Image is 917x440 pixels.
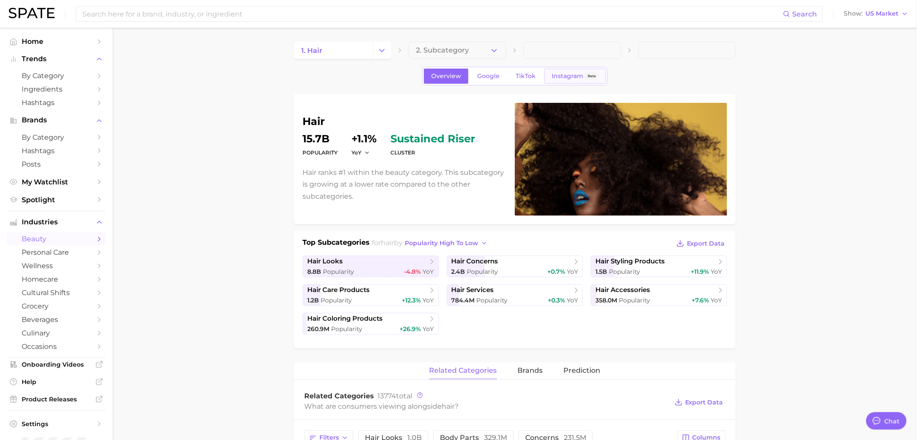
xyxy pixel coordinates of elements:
[7,393,106,406] a: Product Releases
[470,69,507,84] a: Google
[321,296,352,304] span: Popularity
[673,396,725,408] button: Export Data
[22,147,91,155] span: Hashtags
[685,399,723,406] span: Export Data
[81,7,783,21] input: Search here for a brand, industry, or ingredient
[22,72,91,80] span: by Category
[711,268,722,276] span: YoY
[302,313,439,335] a: hair coloring products260.9m Popularity+26.9% YoY
[403,237,490,249] button: popularity high to low
[591,256,727,277] a: hair styling products1.5b Popularity+11.9% YoY
[844,11,863,16] span: Show
[304,392,374,400] span: Related Categories
[301,46,322,55] span: 1. hair
[22,361,91,368] span: Onboarding Videos
[331,325,362,333] span: Popularity
[294,42,373,59] a: 1. hair
[423,325,434,333] span: YoY
[416,46,469,54] span: 2. Subcategory
[351,134,377,144] dd: +1.1%
[548,296,565,304] span: +0.3%
[447,256,583,277] a: hair concerns2.4b Popularity+0.7% YoY
[467,268,498,276] span: Popularity
[377,392,396,400] span: 13774
[307,325,329,333] span: 260.9m
[22,315,91,324] span: beverages
[302,237,370,250] h1: Top Subcategories
[22,395,91,403] span: Product Releases
[609,268,640,276] span: Popularity
[7,358,106,371] a: Onboarding Videos
[7,96,106,109] a: Hashtags
[390,134,475,144] span: sustained riser
[431,72,461,80] span: Overview
[7,158,106,171] a: Posts
[452,268,465,276] span: 2.4b
[22,262,91,270] span: wellness
[7,216,106,229] button: Industries
[7,175,106,189] a: My Watchlist
[687,240,725,247] span: Export Data
[307,286,370,294] span: hair care products
[547,268,565,276] span: +0.7%
[7,131,106,144] a: by Category
[402,296,421,304] span: +12.3%
[7,35,106,48] a: Home
[22,342,91,351] span: occasions
[7,340,106,353] a: occasions
[674,237,727,250] button: Export Data
[22,302,91,310] span: grocery
[595,296,617,304] span: 358.0m
[22,116,91,124] span: Brands
[442,402,455,410] span: hair
[405,240,478,247] span: popularity high to low
[7,232,106,246] a: beauty
[7,313,106,326] a: beverages
[7,53,106,66] button: Trends
[307,257,343,266] span: hair looks
[9,8,55,18] img: SPATE
[567,296,578,304] span: YoY
[508,69,543,84] a: TikTok
[424,69,468,84] a: Overview
[691,268,709,276] span: +11.9%
[302,116,504,127] h1: hair
[477,296,508,304] span: Popularity
[793,10,817,18] span: Search
[544,69,606,84] a: InstagramBeta
[7,114,106,127] button: Brands
[323,268,354,276] span: Popularity
[404,268,421,276] span: -4.8%
[692,296,709,304] span: +7.6%
[409,42,506,59] button: 2. Subcategory
[22,133,91,141] span: by Category
[7,144,106,158] a: Hashtags
[7,273,106,286] a: homecare
[552,72,583,80] span: Instagram
[595,268,607,276] span: 1.5b
[22,329,91,337] span: culinary
[22,55,91,63] span: Trends
[22,99,91,107] span: Hashtags
[373,42,391,59] button: Change Category
[477,72,500,80] span: Google
[22,178,91,186] span: My Watchlist
[22,196,91,204] span: Spotlight
[429,367,497,374] span: related categories
[7,246,106,259] a: personal care
[7,326,106,340] a: culinary
[307,268,321,276] span: 8.8b
[423,296,434,304] span: YoY
[22,289,91,297] span: cultural shifts
[307,315,383,323] span: hair coloring products
[400,325,421,333] span: +26.9%
[423,268,434,276] span: YoY
[7,417,106,430] a: Settings
[302,148,338,158] dt: Popularity
[588,72,596,80] span: Beta
[302,256,439,277] a: hair looks8.8b Popularity-4.8% YoY
[447,284,583,306] a: hair services784.4m Popularity+0.3% YoY
[22,248,91,256] span: personal care
[452,296,475,304] span: 784.4m
[22,275,91,283] span: homecare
